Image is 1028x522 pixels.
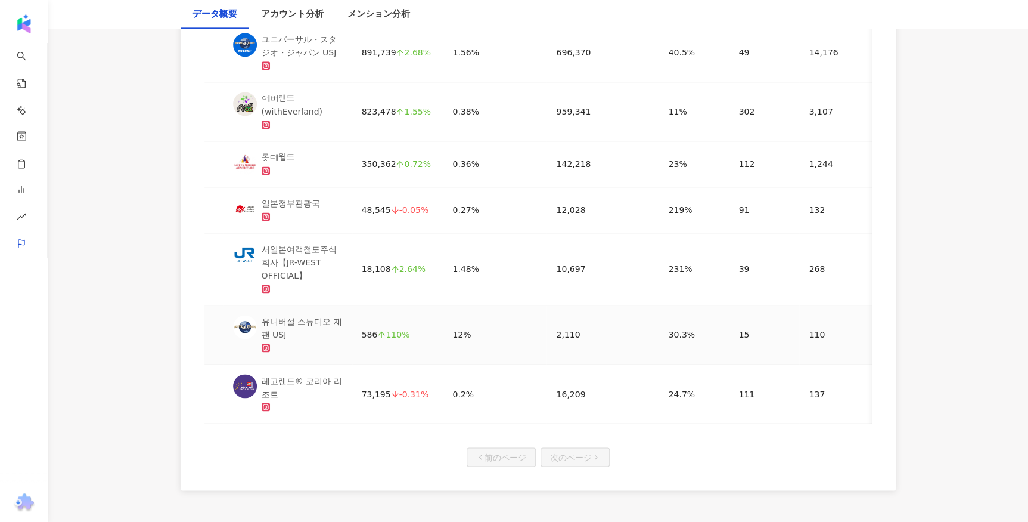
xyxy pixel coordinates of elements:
[809,262,868,276] div: 268
[809,157,868,171] div: 1,244
[556,105,649,118] div: 959,341
[668,387,719,400] div: 24.7%
[261,7,324,21] div: アカウント分析
[233,315,343,354] a: KOL Avatar유니버설 스튜디오 재팬 USJ
[396,107,404,116] span: arrow-up
[233,33,343,72] a: KOL Avatarユニバーサル・スタジオ・ジャパン USJ
[556,157,649,171] div: 142,218
[362,105,434,118] div: 823,478
[233,33,257,57] img: KOL Avatar
[738,105,790,118] div: 302
[668,328,719,341] div: 30.3%
[809,105,868,118] div: 3,107
[452,387,537,400] div: 0.2%
[556,262,649,276] div: 10,697
[17,43,41,172] a: search
[809,203,868,217] div: 132
[13,493,36,512] img: chrome extension
[347,7,410,21] div: メンション分析
[738,328,790,341] div: 15
[668,46,719,59] div: 40.5%
[391,265,426,273] div: 2.64%
[262,243,343,282] div: 서일본여객철도주식회사【JR-WEST OFFICIAL】
[391,390,429,398] div: -0.31%
[738,46,790,59] div: 49
[452,105,537,118] div: 0.38%
[233,243,343,295] a: KOL Avatar서일본여객철도주식회사【JR-WEST OFFICIAL】
[738,157,790,171] div: 112
[233,151,257,175] img: KOL Avatar
[556,203,649,217] div: 12,028
[14,14,33,33] img: logo icon
[233,374,257,398] img: KOL Avatar
[391,265,399,273] span: arrow-up
[668,105,719,118] div: 11%
[396,48,404,57] span: arrow-up
[362,387,434,400] div: 73,195
[362,46,434,59] div: 891,739
[362,328,434,341] div: 586
[233,374,343,413] a: KOL Avatar레고랜드® 코리아 리조트
[262,315,343,341] div: 유니버설 스튜디오 재팬 USJ
[262,197,320,210] div: 일본정부관광국
[391,390,399,398] span: arrow-down
[809,387,868,400] div: 137
[262,92,343,118] div: 에버랜드(withEverland)
[452,157,537,171] div: 0.36%
[809,46,868,59] div: 14,176
[262,374,343,400] div: 레고랜드® 코리아 리조트
[668,157,719,171] div: 23%
[668,203,719,217] div: 219%
[233,151,343,177] a: KOL Avatar롯데월드
[362,157,434,171] div: 350,362
[233,243,257,267] img: KOL Avatar
[452,328,537,341] div: 12%
[668,262,719,276] div: 231%
[377,331,409,339] div: 110%
[391,206,429,214] div: -0.05%
[396,160,430,168] div: 0.72%
[738,387,790,400] div: 111
[396,160,404,168] span: arrow-up
[541,447,610,467] button: 次のページ
[556,387,649,400] div: 16,209
[377,331,386,339] span: arrow-up
[233,315,257,339] img: KOL Avatar
[556,46,649,59] div: 696,370
[467,447,536,467] button: 前のページ
[233,197,257,221] img: KOL Avatar
[233,92,343,131] a: KOL Avatar에버랜드(withEverland)
[396,107,430,116] div: 1.55%
[17,205,26,231] span: rise
[192,7,237,21] div: データ概要
[362,262,434,276] div: 18,108
[362,203,434,217] div: 48,545
[262,151,295,164] div: 롯데월드
[556,328,649,341] div: 2,110
[809,328,868,341] div: 110
[452,46,537,59] div: 1.56%
[738,203,790,217] div: 91
[233,92,257,116] img: KOL Avatar
[738,262,790,276] div: 39
[452,203,537,217] div: 0.27%
[233,197,343,223] a: KOL Avatar일본정부관광국
[391,206,399,214] span: arrow-down
[452,262,537,276] div: 1.48%
[262,33,343,59] div: ユニバーサル・スタジオ・ジャパン USJ
[396,48,430,57] div: 2.68%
